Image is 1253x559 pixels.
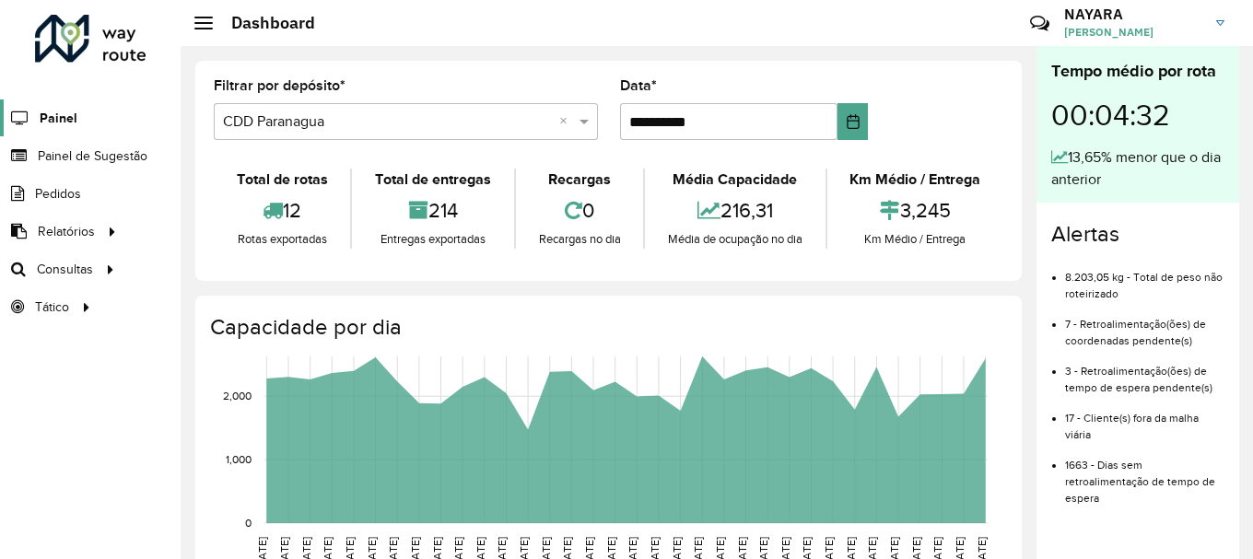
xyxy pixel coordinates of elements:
[650,169,820,191] div: Média Capacidade
[650,191,820,230] div: 216,31
[218,169,345,191] div: Total de rotas
[357,230,509,249] div: Entregas exportadas
[832,230,999,249] div: Km Médio / Entrega
[620,75,657,97] label: Data
[210,314,1003,341] h4: Capacidade por dia
[1065,443,1224,507] li: 1663 - Dias sem retroalimentação de tempo de espera
[37,260,93,279] span: Consultas
[226,453,252,465] text: 1,000
[40,109,77,128] span: Painel
[1065,349,1224,396] li: 3 - Retroalimentação(ões) de tempo de espera pendente(s)
[245,517,252,529] text: 0
[521,191,638,230] div: 0
[218,230,345,249] div: Rotas exportadas
[218,191,345,230] div: 12
[1064,6,1202,23] h3: NAYARA
[650,230,820,249] div: Média de ocupação no dia
[35,297,69,317] span: Tático
[832,169,999,191] div: Km Médio / Entrega
[214,75,345,97] label: Filtrar por depósito
[832,191,999,230] div: 3,245
[357,191,509,230] div: 214
[357,169,509,191] div: Total de entregas
[1051,221,1224,248] h4: Alertas
[521,230,638,249] div: Recargas no dia
[38,222,95,241] span: Relatórios
[1051,84,1224,146] div: 00:04:32
[35,184,81,204] span: Pedidos
[521,169,638,191] div: Recargas
[1051,146,1224,191] div: 13,65% menor que o dia anterior
[1051,59,1224,84] div: Tempo médio por rota
[837,103,868,140] button: Choose Date
[213,13,315,33] h2: Dashboard
[1064,24,1202,41] span: [PERSON_NAME]
[223,390,252,402] text: 2,000
[559,111,575,133] span: Clear all
[1065,396,1224,443] li: 17 - Cliente(s) fora da malha viária
[1065,302,1224,349] li: 7 - Retroalimentação(ões) de coordenadas pendente(s)
[38,146,147,166] span: Painel de Sugestão
[1065,255,1224,302] li: 8.203,05 kg - Total de peso não roteirizado
[1020,4,1060,43] a: Contato Rápido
